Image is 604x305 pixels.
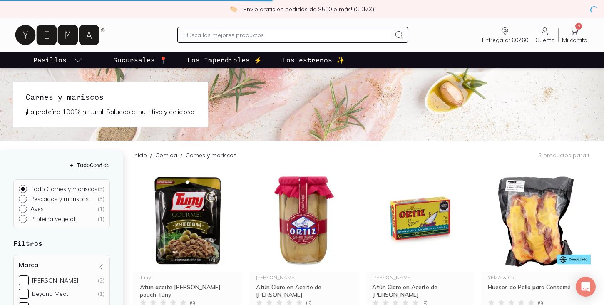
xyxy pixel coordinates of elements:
h5: ← Todo Comida [13,161,110,169]
span: ( 0 ) [538,300,543,305]
a: Cuenta [532,26,558,44]
span: ( 0 ) [306,300,311,305]
a: Los estrenos ✨ [281,52,346,68]
span: / [147,151,155,159]
div: Open Intercom Messenger [576,277,596,297]
div: [PERSON_NAME] [256,275,352,280]
span: Cuenta [535,36,555,44]
div: ( 1 ) [97,215,104,223]
p: Todo Carnes y mariscos [30,185,97,193]
div: ( 5 ) [97,185,104,193]
div: YEMA & Co [488,275,584,280]
div: Beyond Meat [32,290,68,298]
p: Los estrenos ✨ [282,55,345,65]
a: Sucursales 📍 [112,52,169,68]
p: 5 productos para ti [538,151,591,159]
div: [PERSON_NAME] [32,277,78,284]
div: Atún aceite [PERSON_NAME] pouch Tuny [140,283,236,298]
p: Los Imperdibles ⚡️ [187,55,262,65]
div: Tuny [140,275,236,280]
a: 21Mi carrito [559,26,591,44]
h4: Marca [19,260,38,269]
input: Busca los mejores productos [184,30,391,40]
input: Beyond Meat(1) [19,289,29,299]
h1: Carnes y mariscos [26,92,196,102]
img: Atún Claro en Aceite de Oliva Ortiz [249,169,359,272]
p: Pescados y mariscos [30,195,89,203]
p: Pasillos [33,55,67,65]
a: pasillo-todos-link [32,52,85,68]
span: ( 0 ) [190,300,195,305]
div: (2) [98,277,104,284]
a: Entrega a: 60760 [479,26,532,44]
div: ( 3 ) [97,195,104,203]
a: ← TodoComida [13,161,110,169]
p: Carnes y mariscos [186,151,236,159]
strong: Filtros [13,239,42,247]
div: [PERSON_NAME] [372,275,468,280]
a: Los Imperdibles ⚡️ [186,52,264,68]
span: 21 [575,23,582,30]
img: Atún aceite de oliva pouch Tuny [133,169,243,272]
span: / [177,151,186,159]
p: ¡La proteína 100% natural! Saludable, nutritiva y deliciosa. [26,106,196,117]
img: ortiz [365,169,475,272]
span: Entrega a: 60760 [482,36,528,44]
a: Inicio [133,151,147,159]
div: (1) [98,290,104,298]
p: ¡Envío gratis en pedidos de $500 o más! (CDMX) [242,5,374,13]
p: Proteína vegetal [30,215,75,223]
a: Comida [155,151,177,159]
input: [PERSON_NAME](2) [19,275,29,285]
span: ( 0 ) [422,300,428,305]
span: Mi carrito [562,36,587,44]
div: ( 1 ) [97,205,104,213]
div: Huesos de Pollo para Consomé [488,283,584,298]
img: check [230,5,237,13]
p: Sucursales 📍 [113,55,167,65]
img: Huesos de Pollo para Consomé [481,169,591,272]
p: Aves [30,205,44,213]
div: Atún Claro en Aceite de [PERSON_NAME] [256,283,352,298]
div: Atún Claro en Aceite de [PERSON_NAME] [372,283,468,298]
